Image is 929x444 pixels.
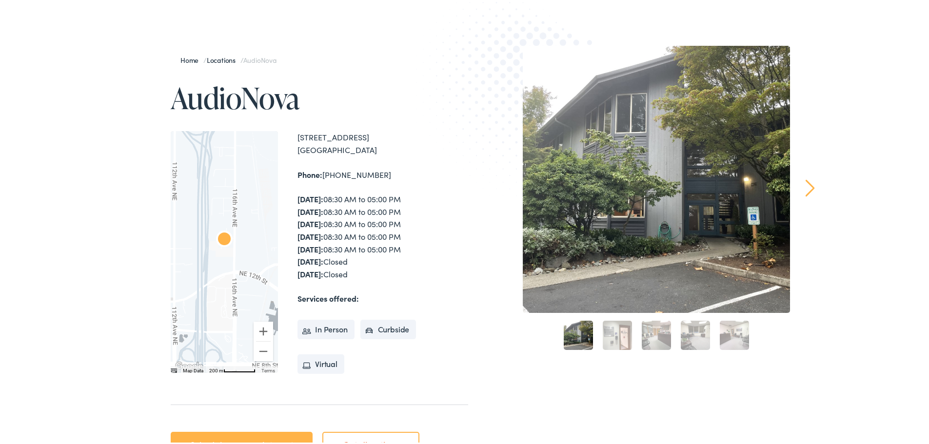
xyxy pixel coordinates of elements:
div: AudioNova [213,227,236,250]
div: [PHONE_NUMBER] [297,167,468,179]
a: Locations [207,53,240,63]
button: Map Data [183,366,203,372]
button: Keyboard shortcuts [170,366,177,372]
strong: [DATE]: [297,229,323,240]
a: 1 [564,319,593,348]
strong: [DATE]: [297,204,323,215]
button: Zoom in [254,320,273,339]
li: Virtual [297,352,344,372]
strong: [DATE]: [297,192,323,202]
a: Open this area in Google Maps (opens a new window) [173,358,205,371]
strong: [DATE]: [297,242,323,252]
strong: [DATE]: [297,216,323,227]
a: 4 [681,319,710,348]
a: 5 [720,319,749,348]
a: Terms (opens in new tab) [261,366,275,371]
span: AudioNova [243,53,277,63]
strong: Phone: [297,167,322,178]
img: Google [173,358,205,371]
h1: AudioNova [171,80,468,112]
div: [STREET_ADDRESS] [GEOGRAPHIC_DATA] [297,129,468,154]
li: Curbside [360,318,416,337]
strong: Services offered: [297,291,359,302]
a: Next [806,177,815,195]
button: Zoom out [254,340,273,359]
a: 2 [603,319,632,348]
div: 08:30 AM to 05:00 PM 08:30 AM to 05:00 PM 08:30 AM to 05:00 PM 08:30 AM to 05:00 PM 08:30 AM to 0... [297,191,468,278]
li: In Person [297,318,355,337]
a: Home [180,53,203,63]
strong: [DATE]: [297,267,323,277]
span: 200 m [209,366,223,371]
span: / / [180,53,277,63]
a: 3 [642,319,671,348]
strong: [DATE]: [297,254,323,265]
button: Map Scale: 200 m per 62 pixels [206,364,258,371]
